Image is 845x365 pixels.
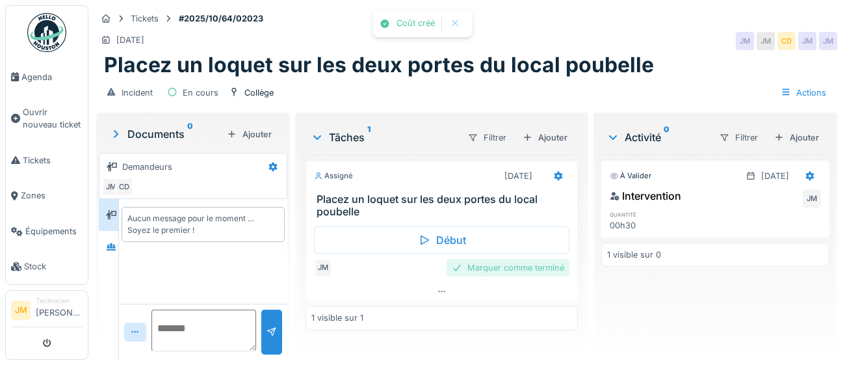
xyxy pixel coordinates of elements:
div: Ajouter [517,129,573,146]
div: Technicien [36,296,83,306]
div: Demandeurs [122,161,172,173]
sup: 0 [187,126,193,142]
div: Documents [109,126,222,142]
div: Tickets [131,12,159,25]
div: JM [819,32,837,50]
div: Coût créé [396,18,435,29]
span: Ouvrir nouveau ticket [23,106,83,131]
div: 00h30 [610,219,677,232]
h6: quantité [610,210,677,219]
div: [DATE] [116,34,144,46]
div: JM [798,32,816,50]
div: Incident [122,87,153,99]
a: Ouvrir nouveau ticket [6,95,88,143]
div: CD [115,178,133,196]
div: [DATE] [761,170,789,182]
img: Badge_color-CXgf-gQk.svg [27,13,66,52]
strong: #2025/10/64/02023 [174,12,268,25]
div: Aucun message pour le moment … Soyez le premier ! [127,213,279,236]
span: Stock [24,260,83,273]
div: En cours [183,87,218,99]
div: Ajouter [222,126,277,143]
div: 1 visible sur 1 [311,312,363,324]
div: Marquer comme terminé [447,259,569,277]
div: JM [102,178,120,196]
div: JM [314,259,332,277]
div: 1 visible sur 0 [607,249,661,261]
a: Équipements [6,213,88,249]
a: Agenda [6,59,88,95]
div: Actions [775,83,832,102]
li: JM [11,301,31,320]
span: Agenda [21,71,83,83]
a: Tickets [6,142,88,178]
a: Stock [6,249,88,285]
sup: 1 [367,129,370,145]
div: Début [314,226,569,254]
div: Intervention [610,188,681,204]
div: Assigné [314,170,353,182]
span: Équipements [25,225,83,237]
div: CD [777,32,796,50]
div: [DATE] [504,170,532,182]
sup: 0 [664,129,669,145]
span: Zones [21,189,83,202]
h1: Placez un loquet sur les deux portes du local poubelle [104,53,654,77]
div: Filtrer [714,128,764,147]
a: JM Technicien[PERSON_NAME] [11,296,83,327]
div: Collège [244,87,274,99]
div: JM [757,32,775,50]
h3: Placez un loquet sur les deux portes du local poubelle [317,193,572,218]
div: JM [736,32,754,50]
span: Tickets [23,154,83,167]
li: [PERSON_NAME] [36,296,83,324]
div: Activité [606,129,708,145]
div: Tâches [311,129,457,145]
a: Zones [6,178,88,214]
div: Filtrer [462,128,512,147]
div: JM [803,189,821,208]
div: Ajouter [769,129,824,146]
div: À valider [610,170,651,182]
